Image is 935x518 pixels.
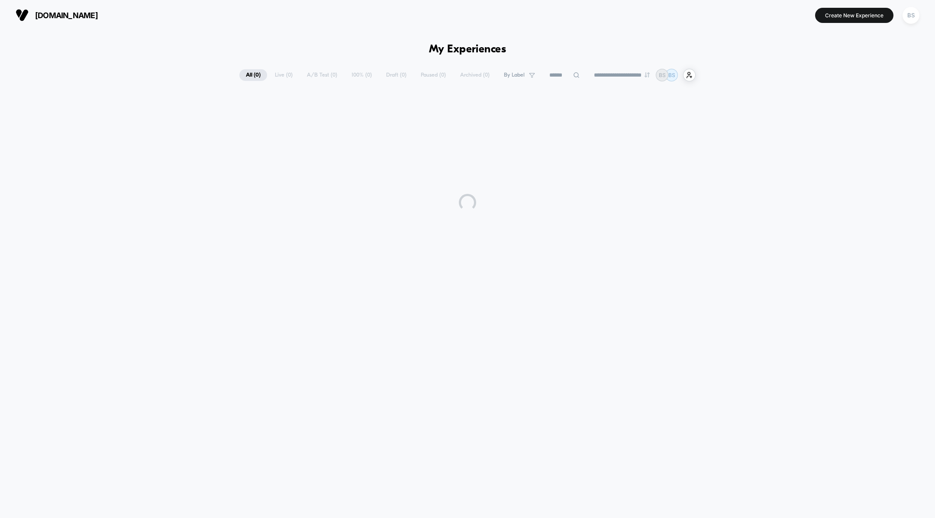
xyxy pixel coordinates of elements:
h1: My Experiences [429,43,506,56]
span: By Label [504,72,525,78]
button: Create New Experience [815,8,893,23]
span: [DOMAIN_NAME] [35,11,98,20]
p: BS [668,72,675,78]
p: BS [659,72,666,78]
img: Visually logo [16,9,29,22]
button: [DOMAIN_NAME] [13,8,100,22]
button: BS [900,6,922,24]
span: All ( 0 ) [239,69,267,81]
img: end [645,72,650,77]
div: BS [903,7,919,24]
